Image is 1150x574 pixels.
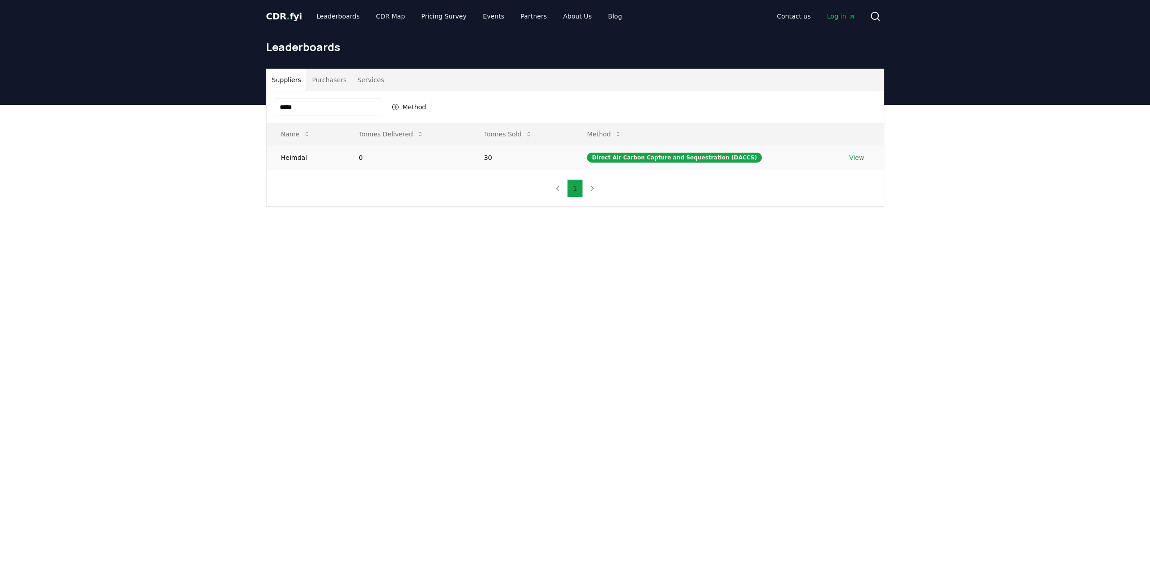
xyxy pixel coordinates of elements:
a: Log in [820,8,862,24]
button: 1 [567,179,583,197]
a: Contact us [770,8,818,24]
a: Pricing Survey [414,8,474,24]
button: Suppliers [267,69,307,91]
span: CDR fyi [266,11,302,22]
button: Tonnes Sold [477,125,540,143]
button: Tonnes Delivered [352,125,431,143]
button: Services [352,69,390,91]
a: CDR Map [369,8,412,24]
a: Events [476,8,512,24]
a: Partners [513,8,554,24]
h1: Leaderboards [266,40,884,54]
nav: Main [309,8,629,24]
td: 30 [469,145,573,170]
div: Direct Air Carbon Capture and Sequestration (DACCS) [587,153,762,163]
a: Blog [601,8,629,24]
span: . [286,11,290,22]
button: Purchasers [306,69,352,91]
span: Log in [827,12,855,21]
td: 0 [344,145,469,170]
button: Name [274,125,318,143]
button: Method [386,100,432,114]
a: View [849,153,864,162]
a: About Us [556,8,599,24]
button: Method [580,125,629,143]
a: Leaderboards [309,8,367,24]
nav: Main [770,8,862,24]
a: CDR.fyi [266,10,302,23]
td: Heimdal [267,145,344,170]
